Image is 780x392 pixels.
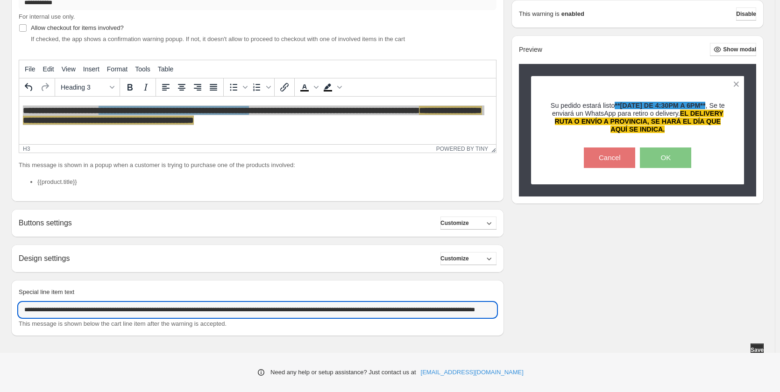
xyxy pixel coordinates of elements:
span: If checked, the app shows a confirmation warning popup. If not, it doesn't allow to proceed to ch... [31,35,405,42]
a: Powered by Tiny [436,146,489,152]
button: Italic [138,79,154,95]
span: EL DELIVERY RUTA O ENVÍO A PROVINCIA, SE HARÁ EL DÍA QUE AQUÍ SE INDICA. [555,110,723,133]
h2: Preview [519,46,542,54]
button: OK [640,147,691,168]
span: Save [751,346,764,354]
h2: Design settings [19,254,70,263]
button: Align left [158,79,174,95]
span: Format [107,65,128,73]
div: h3 [23,146,30,152]
span: Tools [135,65,150,73]
button: Justify [206,79,221,95]
button: Align center [174,79,190,95]
span: File [25,65,35,73]
span: Insert [83,65,99,73]
div: Bullet list [226,79,249,95]
button: Insert/edit link [277,79,292,95]
a: [EMAIL_ADDRESS][DOMAIN_NAME] [421,368,524,377]
button: Show modal [710,43,756,56]
button: Cancel [584,147,635,168]
span: Customize [440,255,469,262]
span: Allow checkout for items involved? [31,24,124,31]
span: This message is shown below the cart line item after the warning is accepted. [19,320,227,327]
button: Disable [736,7,756,21]
strong: **[DATE] DE 4:30PM A 6PM** [615,102,705,109]
span: Disable [736,10,756,18]
button: Formats [57,79,118,95]
span: View [62,65,76,73]
div: Text color [297,79,320,95]
div: Resize [488,145,496,153]
strong: enabled [561,9,584,19]
button: Align right [190,79,206,95]
button: Customize [440,252,496,265]
span: For internal use only. [19,13,75,20]
button: Undo [21,79,37,95]
h2: Buttons settings [19,218,72,227]
span: Show modal [723,46,756,53]
button: Bold [122,79,138,95]
iframe: Rich Text Area [19,97,496,144]
div: Background color [320,79,343,95]
li: {{product.title}} [37,177,496,187]
div: Numbered list [249,79,272,95]
button: Redo [37,79,53,95]
span: Table [158,65,173,73]
span: Edit [43,65,54,73]
button: Save [751,343,764,357]
span: Special line item text [19,288,74,295]
span: Heading 3 [61,84,106,91]
p: This message is shown in a popup when a customer is trying to purchase one of the products involved: [19,161,496,170]
h3: Su pedido estará listo , Se te enviará un WhatsApp para retiro o delivery. [547,102,728,134]
button: Customize [440,217,496,230]
p: This warning is [519,9,560,19]
span: Customize [440,219,469,227]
